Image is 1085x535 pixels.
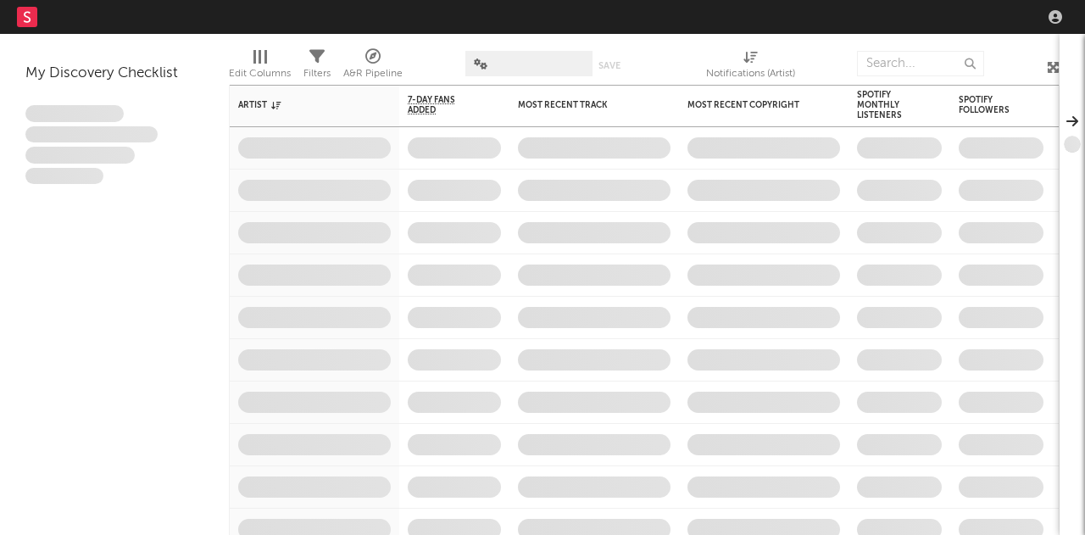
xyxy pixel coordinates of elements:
button: Save [598,61,620,70]
div: Spotify Followers [959,95,1018,115]
div: Notifications (Artist) [706,42,795,92]
div: Notifications (Artist) [706,64,795,84]
div: Edit Columns [229,42,291,92]
span: Praesent ac interdum [25,147,135,164]
input: Search... [857,51,984,76]
span: Lorem ipsum dolor [25,105,124,122]
div: Artist [238,100,365,110]
div: Filters [303,42,331,92]
div: My Discovery Checklist [25,64,203,84]
div: Most Recent Track [518,100,645,110]
div: Most Recent Copyright [687,100,815,110]
span: Aliquam viverra [25,168,103,185]
span: 7-Day Fans Added [408,95,476,115]
div: A&R Pipeline [343,64,403,84]
span: Integer aliquet in purus et [25,126,158,143]
div: A&R Pipeline [343,42,403,92]
div: Spotify Monthly Listeners [857,90,916,120]
div: Filters [303,64,331,84]
div: Edit Columns [229,64,291,84]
